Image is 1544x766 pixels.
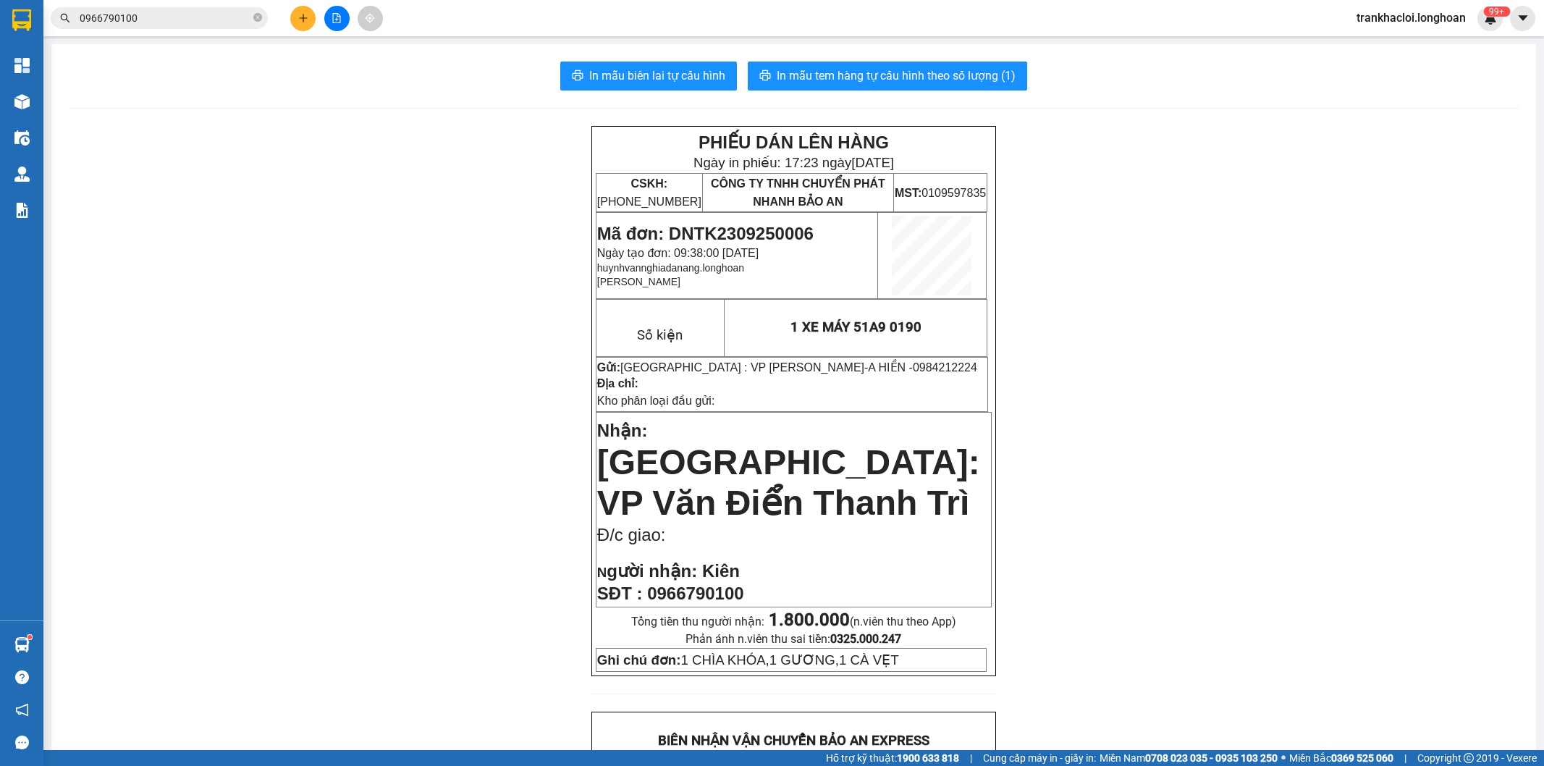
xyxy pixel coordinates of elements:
[597,361,620,374] strong: Gửi:
[1145,752,1278,764] strong: 0708 023 035 - 0935 103 250
[864,361,977,374] span: -
[1100,750,1278,766] span: Miền Nam
[702,561,740,581] span: Kiên
[12,9,31,31] img: logo-vxr
[748,62,1027,91] button: printerIn mẫu tem hàng tự cấu hình theo số lượng (1)
[15,670,29,684] span: question-circle
[1516,12,1530,25] span: caret-down
[597,262,744,274] span: huynhvannghiadanang.longhoan
[597,565,697,580] strong: N
[589,67,725,85] span: In mẫu biên lai tự cấu hình
[1345,9,1477,27] span: trankhacloi.longhoan
[14,167,30,182] img: warehouse-icon
[769,615,956,628] span: (n.viên thu theo App)
[1484,12,1497,25] img: icon-new-feature
[332,13,342,23] span: file-add
[759,70,771,83] span: printer
[572,70,583,83] span: printer
[1289,750,1393,766] span: Miền Bắc
[851,155,894,170] span: [DATE]
[769,610,850,630] strong: 1.800.000
[28,635,32,639] sup: 1
[80,10,250,26] input: Tìm tên, số ĐT hoặc mã đơn
[647,584,743,603] span: 0966790100
[597,177,701,208] span: [PHONE_NUMBER]
[597,276,680,287] span: [PERSON_NAME]
[830,632,901,646] strong: 0325.000.247
[597,525,666,544] span: Đ/c giao:
[15,703,29,717] span: notification
[1483,7,1510,17] sup: 762
[970,750,972,766] span: |
[14,58,30,73] img: dashboard-icon
[290,6,316,31] button: plus
[1510,6,1535,31] button: caret-down
[365,13,375,23] span: aim
[253,13,262,22] span: close-circle
[14,130,30,146] img: warehouse-icon
[14,94,30,109] img: warehouse-icon
[777,67,1016,85] span: In mẫu tem hàng tự cấu hình theo số lượng (1)
[14,637,30,652] img: warehouse-icon
[253,12,262,25] span: close-circle
[597,652,899,668] span: 1 CHÌA KHÓA,1 GƯƠNG,1 CÀ VẸT
[897,752,959,764] strong: 1900 633 818
[868,361,977,374] span: A HIỀN -
[620,361,864,374] span: [GEOGRAPHIC_DATA] : VP [PERSON_NAME]
[693,155,894,170] span: Ngày in phiếu: 17:23 ngày
[826,750,959,766] span: Hỗ trợ kỹ thuật:
[685,632,901,646] span: Phản ánh n.viên thu sai tiền:
[699,132,889,152] strong: PHIẾU DÁN LÊN HÀNG
[14,203,30,218] img: solution-icon
[895,187,986,199] span: 0109597835
[1404,750,1406,766] span: |
[895,187,921,199] strong: MST:
[60,13,70,23] span: search
[597,652,681,668] strong: Ghi chú đơn:
[597,584,643,603] strong: SĐT :
[637,327,683,343] span: Số kiện
[597,395,715,407] span: Kho phân loại đầu gửi:
[630,177,667,190] strong: CSKH:
[790,319,921,335] span: 1 XE MÁY 51A9 0190
[560,62,737,91] button: printerIn mẫu biên lai tự cấu hình
[597,443,980,522] span: [GEOGRAPHIC_DATA]: VP Văn Điển Thanh Trì
[358,6,383,31] button: aim
[983,750,1096,766] span: Cung cấp máy in - giấy in:
[1464,753,1474,763] span: copyright
[658,733,929,749] strong: BIÊN NHẬN VẬN CHUYỂN BẢO AN EXPRESS
[607,561,697,581] span: gười nhận:
[711,177,885,208] span: CÔNG TY TNHH CHUYỂN PHÁT NHANH BẢO AN
[324,6,350,31] button: file-add
[597,247,759,259] span: Ngày tạo đơn: 09:38:00 [DATE]
[597,421,648,440] span: Nhận:
[597,377,638,390] strong: Địa chỉ:
[298,13,308,23] span: plus
[1281,755,1286,761] span: ⚪️
[15,736,29,749] span: message
[1331,752,1393,764] strong: 0369 525 060
[597,224,814,243] span: Mã đơn: DNTK2309250006
[631,615,956,628] span: Tổng tiền thu người nhận:
[913,361,977,374] span: 0984212224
